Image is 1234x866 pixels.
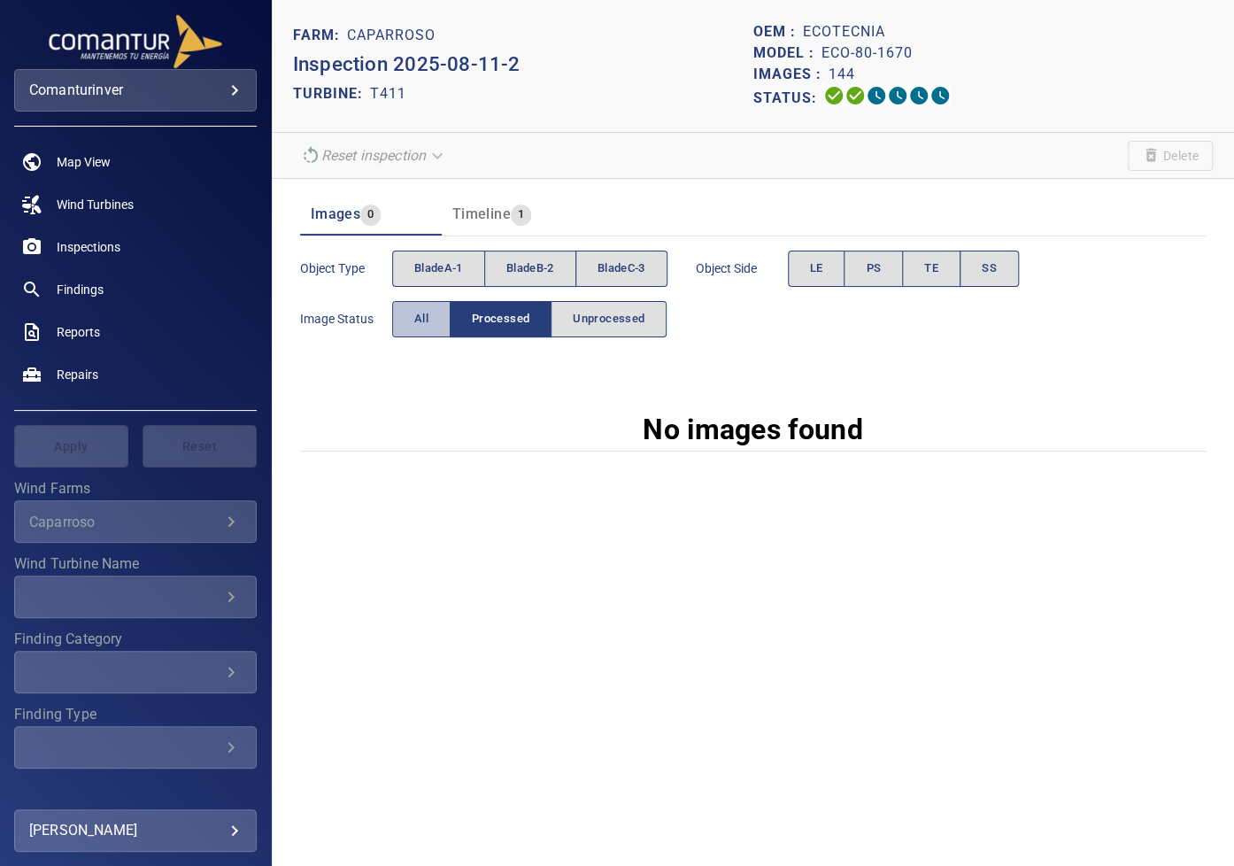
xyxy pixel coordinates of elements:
div: Caparroso [29,514,220,530]
span: Reports [57,323,100,341]
div: Wind Turbine Name [14,576,257,618]
label: Finding Category [14,632,257,646]
span: Timeline [452,205,511,222]
button: bladeC-3 [575,251,667,287]
span: bladeC-3 [598,259,645,279]
button: TE [902,251,960,287]
div: objectSide [788,251,1019,287]
span: Processed [472,309,529,329]
span: Wind Turbines [57,196,134,213]
svg: Data Formatted 100% [845,85,866,106]
span: bladeA-1 [414,259,463,279]
button: Unprocessed [551,301,667,337]
a: inspections noActive [14,226,257,268]
em: Reset inspection [321,147,426,164]
span: Object Side [696,259,788,277]
label: Finding Type [14,707,257,722]
span: bladeB-2 [506,259,554,279]
svg: Classification 0% [929,85,951,106]
div: comanturinver [14,69,257,112]
p: Caparroso [347,25,436,46]
p: OEM : [752,21,802,43]
span: PS [866,259,881,279]
button: LE [788,251,845,287]
div: [PERSON_NAME] [29,816,242,845]
img: comanturinver-logo [47,14,224,69]
button: All [392,301,451,337]
p: ECO-80-1670 [821,43,912,64]
span: Findings [57,281,104,298]
p: Model : [752,43,821,64]
a: repairs noActive [14,353,257,396]
div: comanturinver [29,76,242,104]
a: reports noActive [14,311,257,353]
svg: ML Processing 0% [887,85,908,106]
p: Inspection 2025-08-11-2 [293,50,753,80]
span: SS [982,259,997,279]
p: ecotecnia [802,21,884,43]
span: Images [311,205,360,222]
span: Unable to delete the inspection due to your user permissions [1128,141,1213,171]
label: Wind Farms [14,482,257,496]
label: Wind Turbine Name [14,557,257,571]
span: Image Status [300,310,392,328]
span: All [414,309,428,329]
p: No images found [643,408,863,451]
div: Finding Category [14,651,257,693]
p: FARM: [293,25,347,46]
a: findings noActive [14,268,257,311]
p: Images : [752,64,828,85]
span: Object type [300,259,392,277]
a: map noActive [14,141,257,183]
span: LE [810,259,823,279]
div: imageStatus [392,301,667,337]
button: bladeA-1 [392,251,485,287]
span: Repairs [57,366,98,383]
div: objectType [392,251,667,287]
div: Wind Farms [14,500,257,543]
button: SS [960,251,1019,287]
p: T411 [370,83,406,104]
button: bladeB-2 [484,251,576,287]
p: Status: [752,85,823,111]
p: 144 [828,64,854,85]
button: PS [844,251,903,287]
span: TE [924,259,938,279]
span: Inspections [57,238,120,256]
div: Finding Type [14,726,257,769]
svg: Matching 0% [908,85,929,106]
button: Processed [450,301,551,337]
span: Map View [57,153,111,171]
span: 0 [360,205,381,225]
svg: Selecting 0% [866,85,887,106]
span: 1 [511,205,531,225]
a: windturbines noActive [14,183,257,226]
svg: Uploading 100% [823,85,845,106]
span: Unprocessed [573,309,644,329]
div: Reset inspection [293,140,454,171]
p: TURBINE: [293,83,370,104]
